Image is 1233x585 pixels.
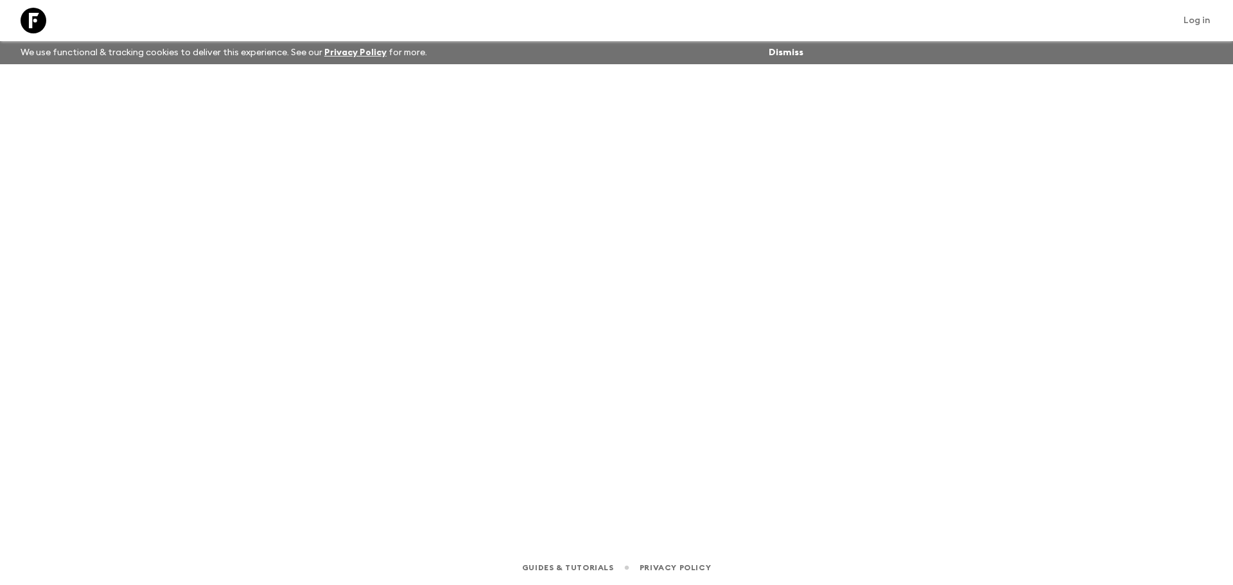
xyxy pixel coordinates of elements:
p: We use functional & tracking cookies to deliver this experience. See our for more. [15,41,432,64]
a: Guides & Tutorials [522,561,614,575]
a: Privacy Policy [324,48,387,57]
a: Log in [1176,12,1218,30]
a: Privacy Policy [640,561,711,575]
button: Dismiss [765,44,807,62]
